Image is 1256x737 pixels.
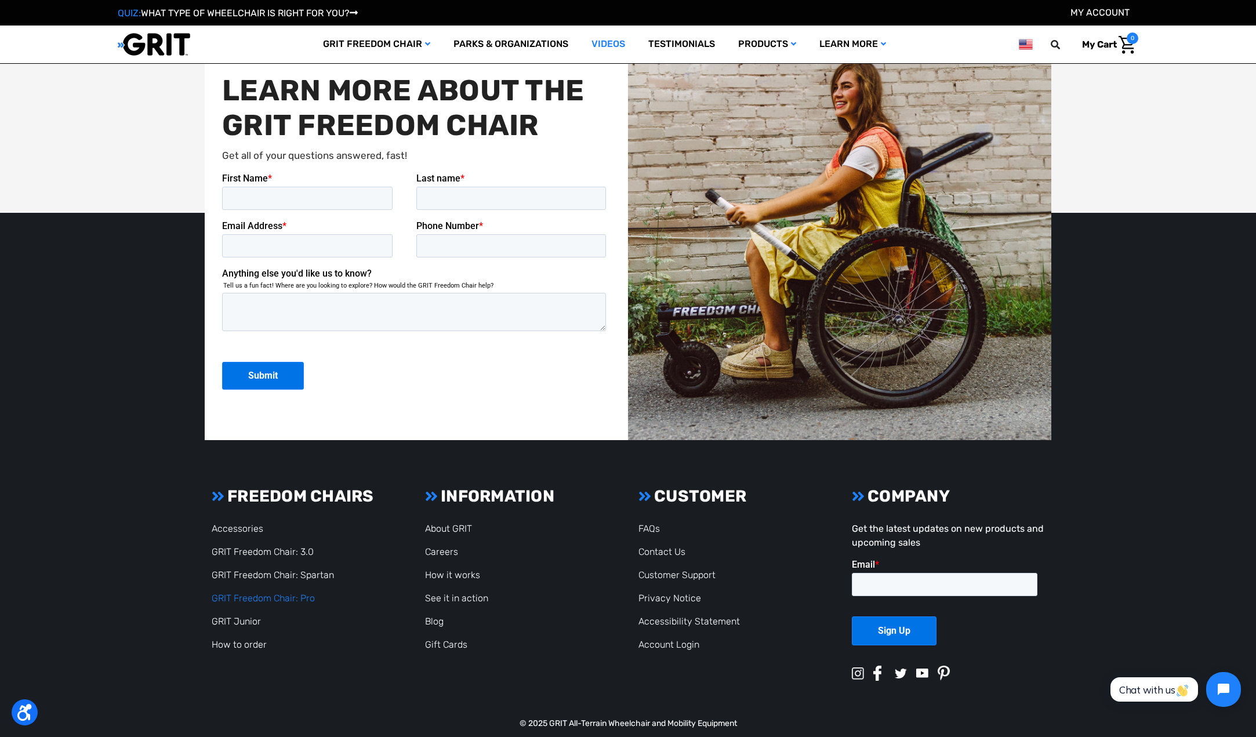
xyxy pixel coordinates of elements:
span: My Cart [1082,39,1117,50]
a: Accessories [212,523,263,534]
a: Cart with 0 items [1073,32,1138,57]
span: 0 [1127,32,1138,44]
a: How to order [212,639,267,650]
a: Careers [425,546,458,557]
p: Get the latest updates on new products and upcoming sales [852,522,1044,550]
img: GRIT All-Terrain Wheelchair and Mobility Equipment [118,32,190,56]
a: Testimonials [637,26,727,63]
h3: INFORMATION [425,487,618,506]
a: GRIT Junior [212,616,261,627]
img: youtube [916,669,928,678]
img: Cart [1119,36,1135,54]
input: Search [1056,32,1073,57]
iframe: Tidio Chat [1098,662,1251,717]
a: Learn More [808,26,898,63]
a: Customer Support [638,569,716,580]
img: facebook [873,666,882,681]
a: Account [1070,7,1130,18]
a: Blog [425,616,444,627]
a: Contact Us [638,546,685,557]
a: About GRIT [425,523,472,534]
h3: COMPANY [852,487,1044,506]
img: instagram [852,667,864,680]
p: Get all of your questions answered, fast! [222,148,611,164]
a: Account Login [638,639,699,650]
a: Parks & Organizations [442,26,580,63]
span: QUIZ: [118,8,141,19]
h3: CUSTOMER [638,487,831,506]
iframe: Form 0 [222,173,611,399]
a: GRIT Freedom Chair: 3.0 [212,546,314,557]
img: pinterest [938,666,950,681]
a: How it works [425,569,480,580]
a: Accessibility Statement [638,616,740,627]
h3: FREEDOM CHAIRS [212,487,404,506]
img: power-of-movement2.png [628,31,1051,440]
a: Gift Cards [425,639,467,650]
a: GRIT Freedom Chair [311,26,442,63]
a: Products [727,26,808,63]
a: See it in action [425,593,488,604]
p: © 2025 GRIT All-Terrain Wheelchair and Mobility Equipment [205,717,1051,729]
iframe: Form 1 [852,559,1044,655]
a: Videos [580,26,637,63]
img: us.png [1019,37,1033,52]
a: GRIT Freedom Chair: Spartan [212,569,334,580]
img: twitter [895,669,907,678]
a: GRIT Freedom Chair: Pro [212,593,315,604]
a: Privacy Notice [638,593,701,604]
h2: LEARN MORE ABOUT THE GRIT FREEDOM CHAIR [222,73,611,143]
a: FAQs [638,523,660,534]
a: QUIZ:WHAT TYPE OF WHEELCHAIR IS RIGHT FOR YOU? [118,8,358,19]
